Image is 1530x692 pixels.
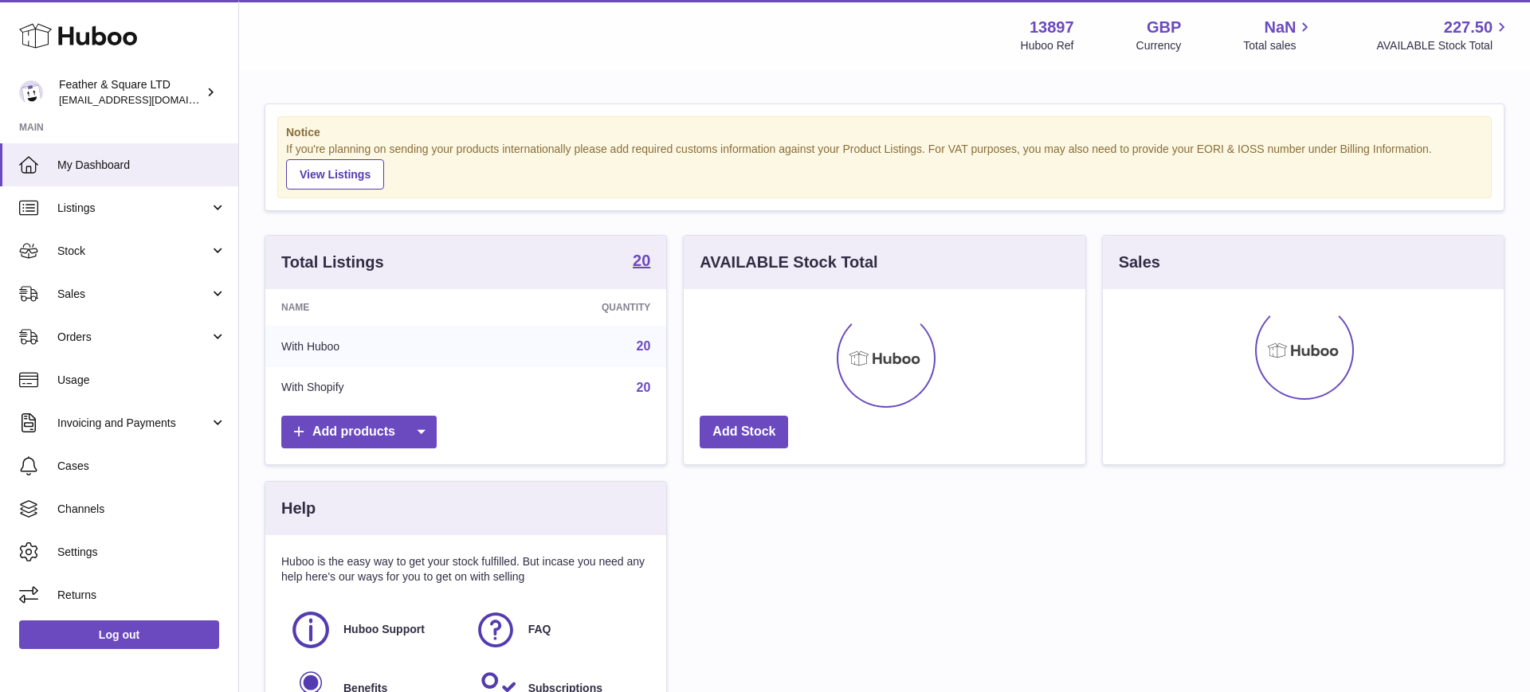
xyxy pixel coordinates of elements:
[1021,38,1074,53] div: Huboo Ref
[289,608,458,651] a: Huboo Support
[281,554,650,584] p: Huboo is the easy way to get your stock fulfilled. But incase you need any help here's our ways f...
[1376,38,1511,53] span: AVAILABLE Stock Total
[57,330,210,345] span: Orders
[57,287,210,302] span: Sales
[700,252,877,273] h3: AVAILABLE Stock Total
[265,289,481,326] th: Name
[1136,38,1182,53] div: Currency
[474,608,643,651] a: FAQ
[286,142,1483,190] div: If you're planning on sending your products internationally please add required customs informati...
[59,77,202,108] div: Feather & Square LTD
[57,158,226,173] span: My Dashboard
[1264,17,1296,38] span: NaN
[1376,17,1511,53] a: 227.50 AVAILABLE Stock Total
[281,498,316,519] h3: Help
[57,545,226,560] span: Settings
[281,252,384,273] h3: Total Listings
[286,159,384,190] a: View Listings
[637,381,651,394] a: 20
[281,416,437,448] a: Add products
[57,588,226,603] span: Returns
[1119,252,1160,273] h3: Sales
[57,459,226,474] span: Cases
[59,93,234,106] span: [EMAIL_ADDRESS][DOMAIN_NAME]
[57,416,210,431] span: Invoicing and Payments
[481,289,666,326] th: Quantity
[57,201,210,216] span: Listings
[19,80,43,104] img: feathernsquare@gmail.com
[633,252,650,268] strong: 20
[1243,38,1314,53] span: Total sales
[57,373,226,388] span: Usage
[286,125,1483,140] strong: Notice
[1030,17,1074,38] strong: 13897
[1147,17,1181,38] strong: GBP
[265,367,481,409] td: With Shopify
[343,622,425,637] span: Huboo Support
[1444,17,1493,38] span: 227.50
[528,622,551,637] span: FAQ
[633,252,650,272] a: 20
[700,416,788,448] a: Add Stock
[57,244,210,259] span: Stock
[19,620,219,649] a: Log out
[57,502,226,517] span: Channels
[637,339,651,353] a: 20
[1243,17,1314,53] a: NaN Total sales
[265,326,481,367] td: With Huboo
